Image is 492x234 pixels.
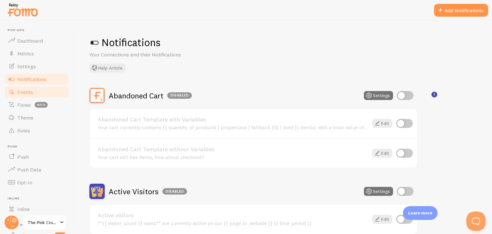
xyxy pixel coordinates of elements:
p: Learn more [408,210,432,216]
div: Your cart still has items, how about checkout? [98,154,368,160]
img: Active Visitors [89,184,105,199]
h2: Abandoned Cart [109,91,192,101]
a: Rules [4,124,70,137]
a: Active visitors [98,213,368,218]
div: Disabled [162,188,187,195]
span: Events [17,89,33,95]
a: Dashboard [4,34,70,47]
a: Flows beta [4,98,70,111]
img: Abandoned Cart [89,88,105,103]
span: Push [17,154,29,160]
svg: <p>🛍️ For Shopify Users</p><p>To use the <strong>Abandoned Cart with Variables</strong> template,... [431,92,437,97]
a: Opt-In [4,176,70,189]
span: Push [8,145,70,149]
a: Theme [4,111,70,124]
a: Inline [4,203,70,215]
span: Flows [17,102,31,108]
button: Settings [364,91,393,100]
h1: Notifications [89,36,477,49]
a: Edit [372,119,392,128]
a: The Pink Crumbb [23,215,66,230]
a: Edit [372,149,392,158]
span: Dashboard [17,38,43,44]
span: Theme [17,114,33,121]
span: Notifications [17,76,46,82]
div: Learn more [403,206,438,220]
span: Opt-In [17,179,32,186]
a: Events [4,86,70,98]
a: Notifications [4,73,70,86]
div: Disabled [167,92,192,99]
span: Inline [17,206,30,212]
iframe: Help Scout Beacon - Open [466,212,486,231]
a: Abandoned Cart Template without Variables [98,146,368,152]
span: The Pink Crumbb [28,219,58,226]
h2: Active Visitors [109,187,187,196]
a: Edit [372,215,392,224]
a: Push [4,150,70,163]
span: Pop-ups [8,28,70,32]
p: Your Connections and their Notifications [89,51,243,58]
a: Push Data [4,163,70,176]
span: Inline [8,196,70,201]
button: Help Article [89,63,126,72]
span: beta [35,102,48,108]
a: Settings [4,60,70,73]
div: **{{ visitor_count }} users** are currently active on our {{ page_or_website }} {{ time_period }} [98,220,368,226]
span: Settings [17,63,36,70]
a: Metrics [4,47,70,60]
span: Rules [17,127,30,134]
img: fomo-relay-logo-orange.svg [7,2,39,18]
span: Metrics [17,50,34,57]
div: Your cart currently contains {{ quantity_of_products | propercase | fallback [0] | bold }} item(s... [98,124,368,130]
button: Settings [364,187,393,196]
span: Push Data [17,166,41,173]
a: Abandoned Cart Template with Variables [98,117,368,122]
